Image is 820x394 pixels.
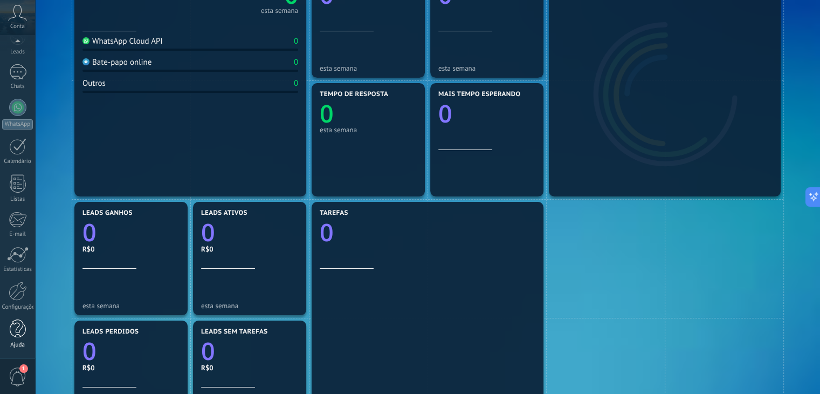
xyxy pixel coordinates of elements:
div: esta semana [261,8,298,13]
span: Tarefas [320,209,348,217]
div: Estatísticas [2,266,33,273]
a: 0 [82,216,180,249]
div: Listas [2,196,33,203]
span: Tempo de resposta [320,91,388,98]
img: Bate-papo online [82,58,89,65]
div: Leads [2,49,33,56]
img: WhatsApp Cloud API [82,37,89,44]
span: Leads ativos [201,209,247,217]
span: Mais tempo esperando [438,91,521,98]
a: 0 [320,216,535,249]
div: esta semana [320,64,417,72]
div: R$0 [201,244,298,254]
div: Outros [82,78,106,89]
div: esta semana [438,64,535,72]
div: Configurações [2,304,33,311]
span: Leads ganhos [82,209,133,217]
div: Bate-papo online [82,57,151,67]
div: WhatsApp Cloud API [82,36,163,46]
div: 0 [294,57,298,67]
text: 0 [82,216,97,249]
div: esta semana [320,126,417,134]
text: 0 [320,97,334,130]
span: Leads perdidos [82,328,139,336]
text: 0 [201,335,215,368]
div: esta semana [201,302,298,310]
div: WhatsApp [2,119,33,130]
div: esta semana [82,302,180,310]
text: 0 [320,216,334,249]
a: 0 [82,335,180,368]
a: 0 [201,335,298,368]
text: 0 [438,97,452,130]
div: R$0 [82,244,180,254]
text: 0 [201,216,215,249]
div: 0 [294,36,298,46]
div: R$0 [201,363,298,372]
span: Leads sem tarefas [201,328,267,336]
a: 0 [201,216,298,249]
span: Conta [10,23,25,30]
div: E-mail [2,231,33,238]
div: 0 [294,78,298,89]
text: 0 [82,335,97,368]
div: R$0 [82,363,180,372]
span: 1 [19,364,28,373]
div: Ajuda [2,342,33,349]
div: Calendário [2,158,33,165]
div: Chats [2,83,33,90]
